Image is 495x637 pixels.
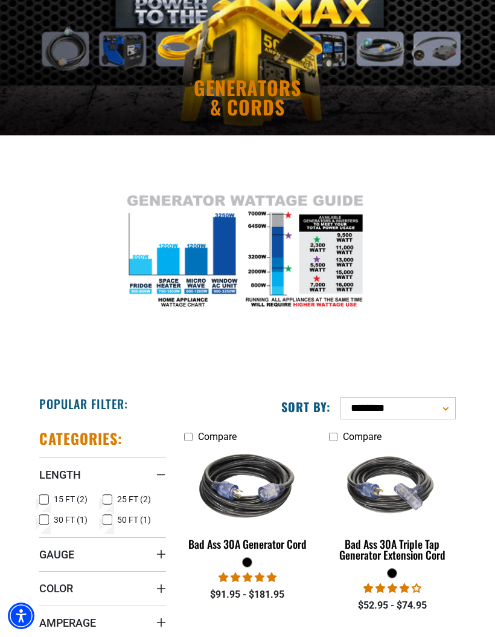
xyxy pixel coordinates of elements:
[184,587,311,602] div: $91.95 - $181.95
[198,431,237,442] span: Compare
[281,399,331,415] label: Sort by:
[329,448,456,567] a: black Bad Ass 30A Triple Tap Generator Extension Cord
[54,495,88,503] span: 15 FT (2)
[343,431,382,442] span: Compare
[39,458,166,491] summary: Length
[219,572,276,583] span: 5.00 stars
[39,537,166,571] summary: Gauge
[184,538,311,549] div: Bad Ass 30A Generator Cord
[184,448,311,557] a: black Bad Ass 30A Generator Cord
[39,429,123,448] h2: Categories:
[39,78,456,117] h1: Generators & Cords
[329,598,456,613] div: $52.95 - $74.95
[39,571,166,605] summary: Color
[363,583,421,594] span: 4.00 stars
[39,581,73,595] span: Color
[54,516,88,524] span: 30 FT (1)
[328,429,456,544] img: black
[329,538,456,560] div: Bad Ass 30A Triple Tap Generator Extension Cord
[39,548,74,561] span: Gauge
[117,495,151,503] span: 25 FT (2)
[39,616,96,630] span: Amperage
[8,603,34,629] div: Accessibility Menu
[39,396,128,412] h2: Popular Filter:
[184,429,311,544] img: black
[39,468,81,482] span: Length
[117,516,151,524] span: 50 FT (1)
